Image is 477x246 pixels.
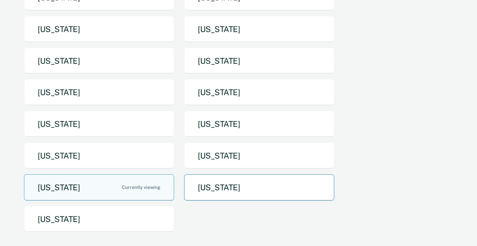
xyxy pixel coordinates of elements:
button: [US_STATE] [184,48,334,74]
button: [US_STATE] [184,143,334,169]
button: [US_STATE] [184,174,334,201]
button: [US_STATE] [184,16,334,42]
button: [US_STATE] [184,111,334,137]
button: [US_STATE] [24,174,174,201]
button: [US_STATE] [24,206,174,232]
button: [US_STATE] [24,48,174,74]
button: [US_STATE] [24,143,174,169]
button: [US_STATE] [24,79,174,105]
button: [US_STATE] [184,79,334,105]
button: [US_STATE] [24,111,174,137]
button: [US_STATE] [24,16,174,42]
